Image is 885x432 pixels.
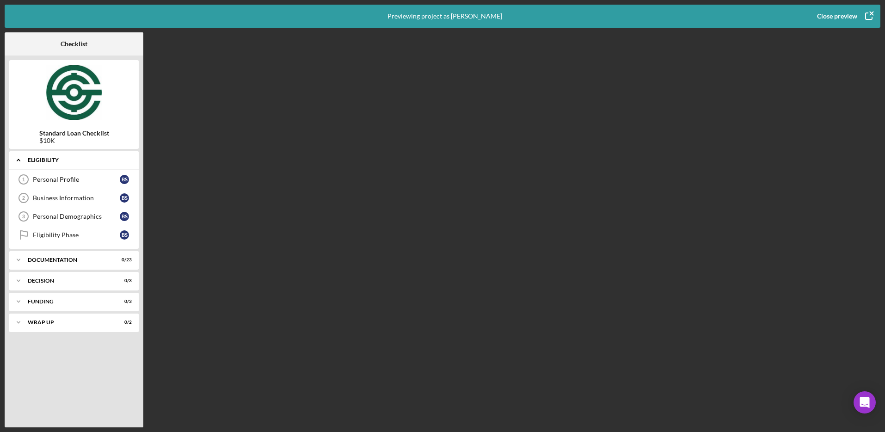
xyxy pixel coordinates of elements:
b: Standard Loan Checklist [39,130,109,137]
div: Business Information [33,194,120,202]
tspan: 3 [22,214,25,219]
div: Personal Demographics [33,213,120,220]
div: Personal Profile [33,176,120,183]
div: Eligibility Phase [33,231,120,239]
div: B S [120,212,129,221]
img: Product logo [9,65,139,120]
div: Wrap up [28,320,109,325]
div: Funding [28,299,109,304]
div: 0 / 3 [115,299,132,304]
div: Eligibility [28,157,127,163]
div: B S [120,175,129,184]
div: Close preview [817,7,857,25]
div: Open Intercom Messenger [854,391,876,413]
div: Decision [28,278,109,284]
div: Documentation [28,257,109,263]
div: B S [120,230,129,240]
button: Close preview [808,7,880,25]
div: $10K [39,137,109,144]
div: 0 / 2 [115,320,132,325]
div: Previewing project as [PERSON_NAME] [387,5,502,28]
div: 0 / 3 [115,278,132,284]
div: 0 / 23 [115,257,132,263]
tspan: 2 [22,195,25,201]
b: Checklist [61,40,87,48]
div: B S [120,193,129,203]
tspan: 1 [22,177,25,182]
